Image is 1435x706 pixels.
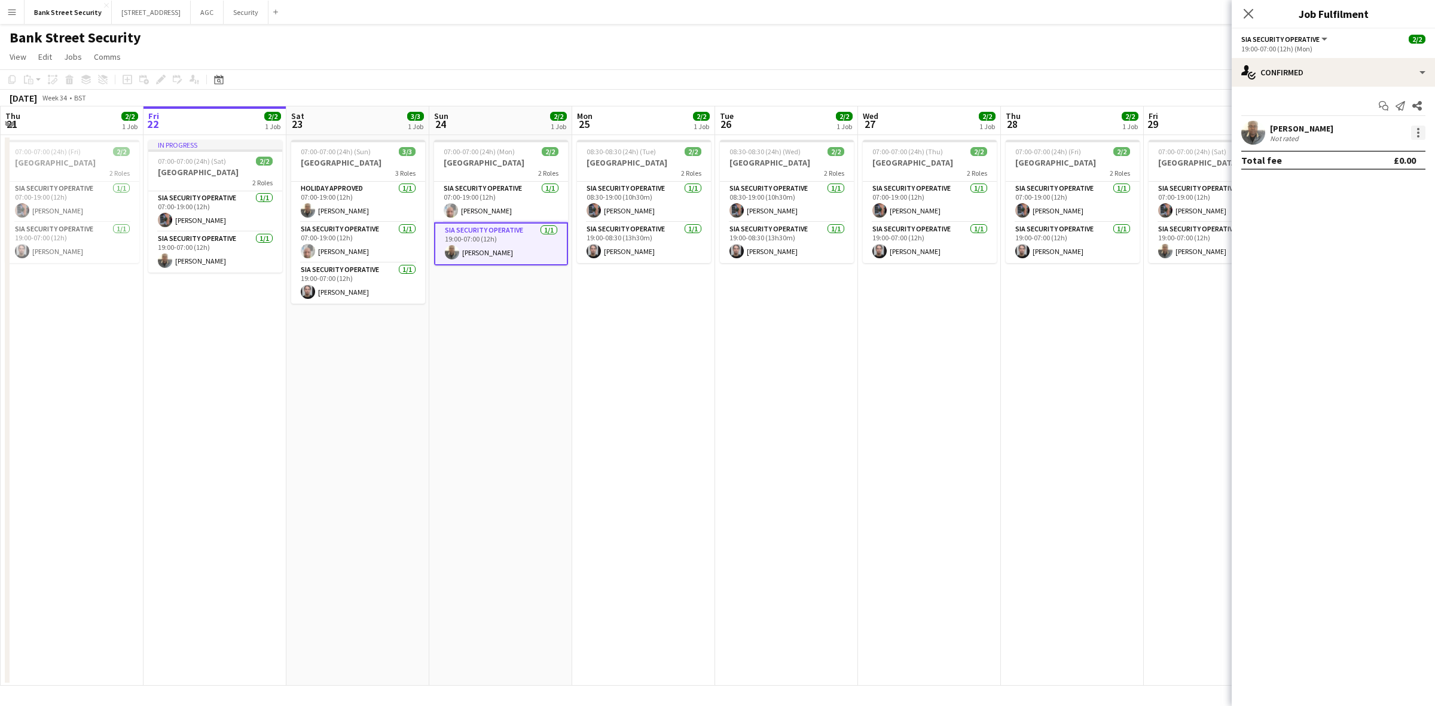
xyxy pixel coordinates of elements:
app-card-role: SIA Security Operative1/119:00-07:00 (12h)[PERSON_NAME] [434,222,568,265]
span: 07:00-07:00 (24h) (Sat) [1158,147,1226,156]
span: 2/2 [256,157,273,166]
app-card-role: SIA Security Operative1/119:00-07:00 (12h)[PERSON_NAME] [1006,222,1140,263]
app-job-card: In progress07:00-07:00 (24h) (Sat)2/2[GEOGRAPHIC_DATA]2 RolesSIA Security Operative1/107:00-19:00... [148,140,282,273]
span: 2/2 [550,112,567,121]
span: Mon [577,111,593,121]
app-job-card: 07:00-07:00 (24h) (Sun)3/3[GEOGRAPHIC_DATA]3 RolesHoliday Approved1/107:00-19:00 (12h)[PERSON_NAM... [291,140,425,304]
app-card-role: SIA Security Operative1/108:30-19:00 (10h30m)[PERSON_NAME] [577,182,711,222]
div: 1 Job [979,122,995,131]
app-card-role: SIA Security Operative1/119:00-08:30 (13h30m)[PERSON_NAME] [577,222,711,263]
span: 2/2 [264,112,281,121]
app-card-role: SIA Security Operative1/119:00-08:30 (13h30m)[PERSON_NAME] [720,222,854,263]
button: Security [224,1,268,24]
span: 07:00-07:00 (24h) (Sat) [158,157,226,166]
div: BST [74,93,86,102]
span: 2/2 [693,112,710,121]
span: Week 34 [39,93,69,102]
div: [DATE] [10,92,37,104]
span: 28 [1004,117,1021,131]
app-card-role: SIA Security Operative1/108:30-19:00 (10h30m)[PERSON_NAME] [720,182,854,222]
app-card-role: SIA Security Operative1/119:00-07:00 (12h)[PERSON_NAME] [291,263,425,304]
h3: [GEOGRAPHIC_DATA] [434,157,568,168]
span: 07:00-07:00 (24h) (Fri) [15,147,81,156]
div: 1 Job [551,122,566,131]
span: 08:30-08:30 (24h) (Tue) [587,147,656,156]
app-job-card: 07:00-07:00 (24h) (Sat)2/2[GEOGRAPHIC_DATA]2 RolesSIA Security Operative1/107:00-19:00 (12h)[PERS... [1149,140,1283,263]
div: In progress [148,140,282,149]
span: 23 [289,117,304,131]
span: Edit [38,51,52,62]
app-job-card: 07:00-07:00 (24h) (Mon)2/2[GEOGRAPHIC_DATA]2 RolesSIA Security Operative1/107:00-19:00 (12h)[PERS... [434,140,568,265]
span: 21 [4,117,20,131]
span: 2/2 [1409,35,1425,44]
span: 2 Roles [967,169,987,178]
div: 1 Job [122,122,138,131]
app-card-role: SIA Security Operative1/107:00-19:00 (12h)[PERSON_NAME] [148,191,282,232]
a: Jobs [59,49,87,65]
app-card-role: SIA Security Operative1/107:00-19:00 (12h)[PERSON_NAME] [291,222,425,263]
h3: [GEOGRAPHIC_DATA] [1006,157,1140,168]
div: 07:00-07:00 (24h) (Fri)2/2[GEOGRAPHIC_DATA]2 RolesSIA Security Operative1/107:00-19:00 (12h)[PERS... [1006,140,1140,263]
h3: [GEOGRAPHIC_DATA] [577,157,711,168]
h3: [GEOGRAPHIC_DATA] [291,157,425,168]
span: Thu [1006,111,1021,121]
span: 3 Roles [395,169,416,178]
h3: Job Fulfilment [1232,6,1435,22]
app-card-role: SIA Security Operative1/107:00-19:00 (12h)[PERSON_NAME] [1006,182,1140,222]
span: 2/2 [113,147,130,156]
span: SIA Security Operative [1241,35,1320,44]
app-card-role: SIA Security Operative1/107:00-19:00 (12h)[PERSON_NAME] [434,182,568,222]
span: Fri [148,111,159,121]
span: 07:00-07:00 (24h) (Mon) [444,147,515,156]
span: 2 Roles [1110,169,1130,178]
h3: [GEOGRAPHIC_DATA] [720,157,854,168]
span: 24 [432,117,448,131]
span: 2/2 [1122,112,1138,121]
app-job-card: 08:30-08:30 (24h) (Tue)2/2[GEOGRAPHIC_DATA]2 RolesSIA Security Operative1/108:30-19:00 (10h30m)[P... [577,140,711,263]
div: 07:00-07:00 (24h) (Thu)2/2[GEOGRAPHIC_DATA]2 RolesSIA Security Operative1/107:00-19:00 (12h)[PERS... [863,140,997,263]
div: £0.00 [1394,154,1416,166]
div: 07:00-07:00 (24h) (Fri)2/2[GEOGRAPHIC_DATA]2 RolesSIA Security Operative1/107:00-19:00 (12h)[PERS... [5,140,139,263]
h3: [GEOGRAPHIC_DATA] [863,157,997,168]
span: 2/2 [1113,147,1130,156]
app-card-role: SIA Security Operative1/107:00-19:00 (12h)[PERSON_NAME] [863,182,997,222]
span: 3/3 [399,147,416,156]
span: Wed [863,111,878,121]
div: Not rated [1270,134,1301,143]
h3: [GEOGRAPHIC_DATA] [5,157,139,168]
button: [STREET_ADDRESS] [112,1,191,24]
span: 2 Roles [538,169,558,178]
app-card-role: Holiday Approved1/107:00-19:00 (12h)[PERSON_NAME] [291,182,425,222]
span: 2 Roles [252,178,273,187]
span: Tue [720,111,734,121]
app-card-role: SIA Security Operative1/107:00-19:00 (12h)[PERSON_NAME] [1149,182,1283,222]
app-job-card: 08:30-08:30 (24h) (Wed)2/2[GEOGRAPHIC_DATA]2 RolesSIA Security Operative1/108:30-19:00 (10h30m)[P... [720,140,854,263]
span: 07:00-07:00 (24h) (Thu) [872,147,943,156]
span: 07:00-07:00 (24h) (Fri) [1015,147,1081,156]
span: 2 Roles [681,169,701,178]
span: Sat [291,111,304,121]
button: AGC [191,1,224,24]
button: Bank Street Security [25,1,112,24]
span: 2/2 [828,147,844,156]
span: 2/2 [685,147,701,156]
h3: [GEOGRAPHIC_DATA] [1149,157,1283,168]
span: Fri [1149,111,1158,121]
app-card-role: SIA Security Operative1/107:00-19:00 (12h)[PERSON_NAME] [5,182,139,222]
div: Total fee [1241,154,1282,166]
a: View [5,49,31,65]
h1: Bank Street Security [10,29,141,47]
div: 1 Job [836,122,852,131]
div: [PERSON_NAME] [1270,123,1333,134]
span: Sun [434,111,448,121]
h3: [GEOGRAPHIC_DATA] [148,167,282,178]
div: 1 Job [694,122,709,131]
app-card-role: SIA Security Operative1/119:00-07:00 (12h)[PERSON_NAME] [148,232,282,273]
span: Comms [94,51,121,62]
span: View [10,51,26,62]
